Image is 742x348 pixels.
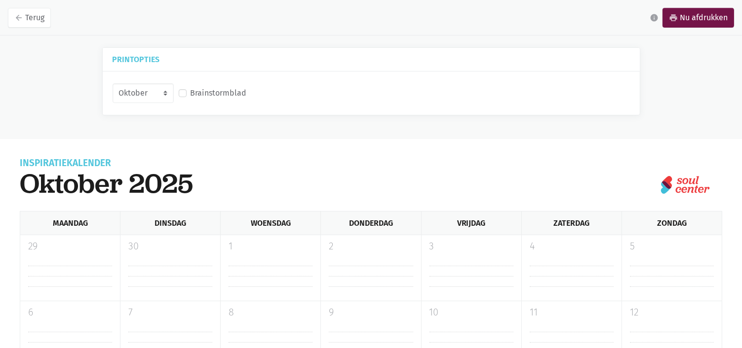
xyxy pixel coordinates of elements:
[320,211,421,235] div: Donderdag
[421,211,521,235] div: Vrijdag
[128,305,212,320] p: 7
[430,239,513,254] p: 3
[28,305,112,320] p: 6
[630,239,714,254] p: 5
[120,211,220,235] div: Dinsdag
[530,305,614,320] p: 11
[669,13,678,22] i: print
[622,211,722,235] div: Zondag
[650,13,659,22] i: info
[663,8,734,28] a: printNu afdrukken
[229,239,312,254] p: 1
[14,13,23,22] i: arrow_back
[530,239,614,254] p: 4
[229,305,312,320] p: 8
[8,8,51,28] a: arrow_backTerug
[128,239,212,254] p: 30
[220,211,320,235] div: Woensdag
[113,56,630,63] h5: Printopties
[191,87,247,100] label: Brainstormblad
[329,305,413,320] p: 9
[521,211,622,235] div: Zaterdag
[28,239,112,254] p: 29
[630,305,714,320] p: 12
[329,239,413,254] p: 2
[20,159,193,168] div: Inspiratiekalender
[430,305,513,320] p: 10
[20,211,120,235] div: Maandag
[20,168,193,199] h1: oktober 2025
